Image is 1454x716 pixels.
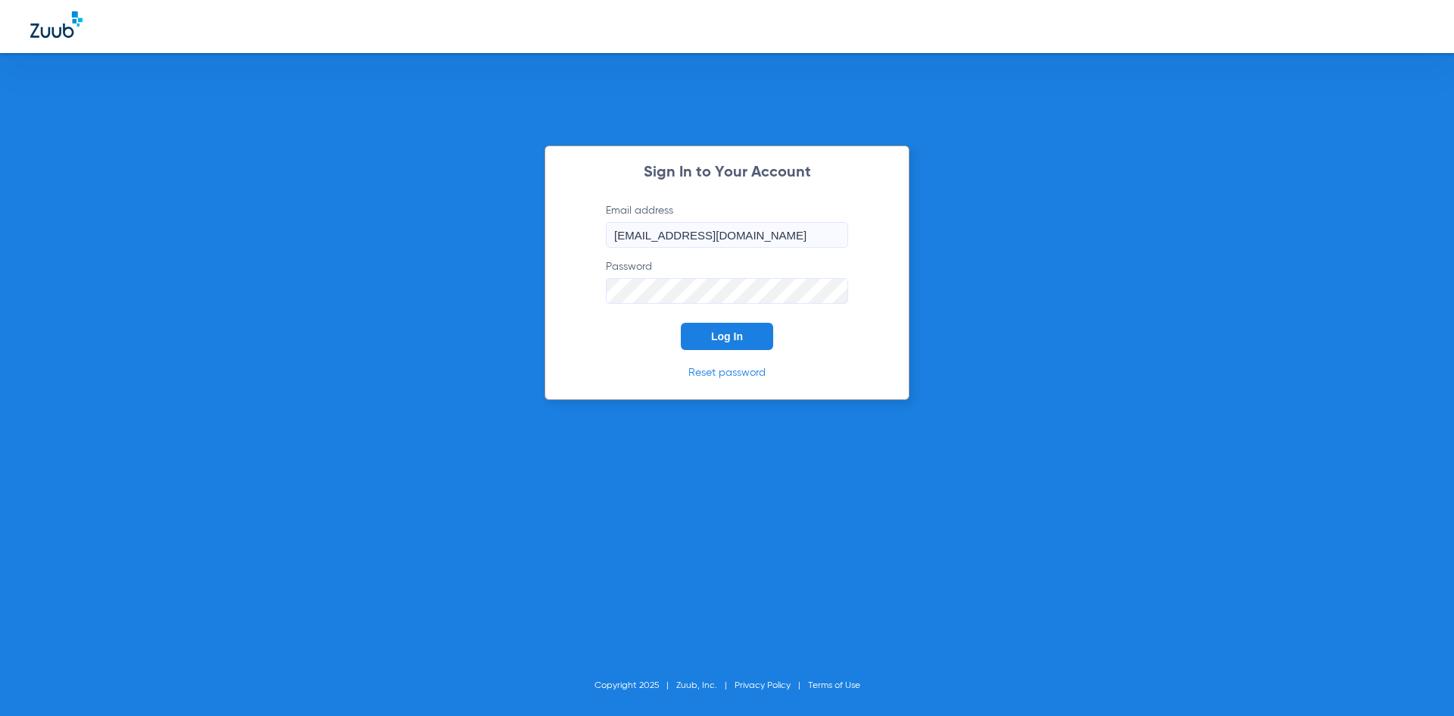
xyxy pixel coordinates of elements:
[688,367,766,378] a: Reset password
[676,678,735,693] li: Zuub, Inc.
[711,330,743,342] span: Log In
[606,278,848,304] input: Password
[594,678,676,693] li: Copyright 2025
[606,203,848,248] label: Email address
[735,681,791,690] a: Privacy Policy
[808,681,860,690] a: Terms of Use
[606,222,848,248] input: Email address
[1378,643,1454,716] iframe: Chat Widget
[583,165,871,180] h2: Sign In to Your Account
[30,11,83,38] img: Zuub Logo
[606,259,848,304] label: Password
[681,323,773,350] button: Log In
